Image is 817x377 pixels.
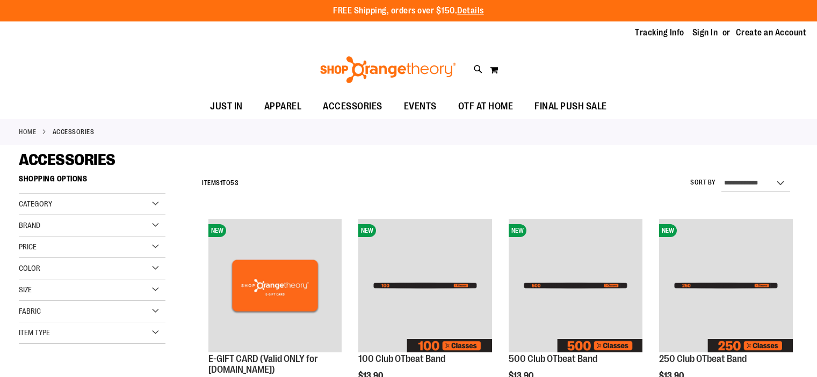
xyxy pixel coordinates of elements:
[534,94,607,119] span: FINAL PUSH SALE
[19,264,40,272] span: Color
[358,219,492,354] a: Image of 100 Club OTbeat BandNEW
[19,127,36,137] a: Home
[220,179,223,187] span: 1
[323,94,382,119] span: ACCESSORIES
[393,94,447,119] a: EVENTS
[53,127,95,137] strong: ACCESSORIES
[208,219,342,354] a: E-GIFT CARD (Valid ONLY for ShopOrangetheory.com)NEW
[19,169,165,194] strong: Shopping Options
[19,151,115,169] span: ACCESSORIES
[254,94,313,119] a: APPAREL
[524,94,618,119] a: FINAL PUSH SALE
[312,94,393,119] a: ACCESSORIES
[319,56,458,83] img: Shop Orangetheory
[736,27,807,39] a: Create an Account
[19,242,37,251] span: Price
[447,94,524,119] a: OTF AT HOME
[509,219,642,354] a: Image of 500 Club OTbeat BandNEW
[19,199,52,208] span: Category
[230,179,238,187] span: 53
[659,353,747,364] a: 250 Club OTbeat Band
[202,175,238,191] h2: Items to
[208,219,342,352] img: E-GIFT CARD (Valid ONLY for ShopOrangetheory.com)
[692,27,718,39] a: Sign In
[19,285,32,294] span: Size
[333,5,484,17] p: FREE Shipping, orders over $150.
[210,94,243,119] span: JUST IN
[358,353,445,364] a: 100 Club OTbeat Band
[659,219,793,354] a: Image of 250 Club OTbeat BandNEW
[509,353,597,364] a: 500 Club OTbeat Band
[19,221,40,230] span: Brand
[208,224,226,237] span: NEW
[635,27,684,39] a: Tracking Info
[509,224,526,237] span: NEW
[509,219,642,352] img: Image of 500 Club OTbeat Band
[458,94,514,119] span: OTF AT HOME
[358,224,376,237] span: NEW
[19,328,50,337] span: Item Type
[659,219,793,352] img: Image of 250 Club OTbeat Band
[208,353,318,375] a: E-GIFT CARD (Valid ONLY for [DOMAIN_NAME])
[659,224,677,237] span: NEW
[358,219,492,352] img: Image of 100 Club OTbeat Band
[690,178,716,187] label: Sort By
[457,6,484,16] a: Details
[264,94,302,119] span: APPAREL
[19,307,41,315] span: Fabric
[404,94,437,119] span: EVENTS
[199,94,254,119] a: JUST IN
